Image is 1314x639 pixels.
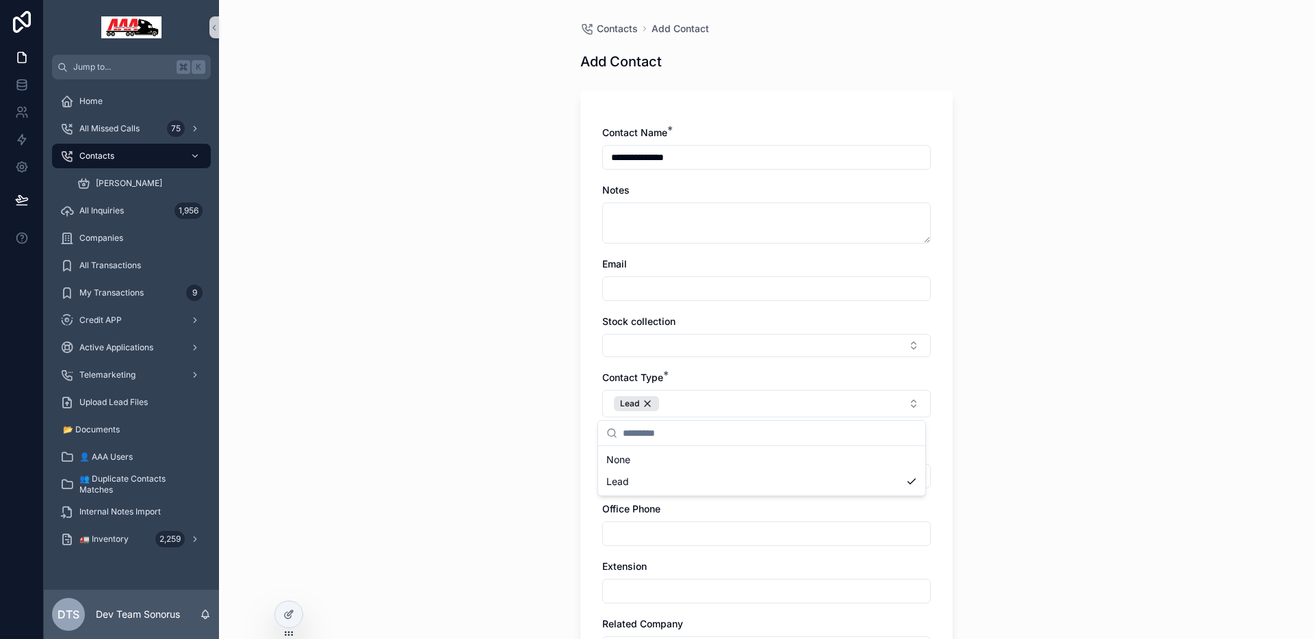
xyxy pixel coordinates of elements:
p: Dev Team Sonorus [96,608,180,621]
span: 🚛 Inventory [79,534,129,545]
a: Telemarketing [52,363,211,387]
div: 9 [186,285,203,301]
span: Lead [606,475,629,488]
span: Notes [602,184,630,196]
img: App logo [101,16,162,38]
a: All Inquiries1,956 [52,198,211,223]
span: Office Phone [602,503,660,514]
span: Credit APP [79,315,122,326]
span: Contact Type [602,371,663,383]
div: 75 [167,120,185,137]
span: Stock collection [602,315,675,327]
span: Companies [79,233,123,244]
span: Extension [602,560,647,572]
button: Select Button [602,334,931,357]
span: My Transactions [79,287,144,298]
span: All Missed Calls [79,123,140,134]
div: 2,259 [155,531,185,547]
span: 👥 Duplicate Contacts Matches [79,473,197,495]
span: Contacts [597,22,638,36]
div: scrollable content [44,79,219,569]
span: Active Applications [79,342,153,353]
h1: Add Contact [580,52,662,71]
div: None [601,449,923,471]
button: Unselect 10 [614,396,659,411]
div: Suggestions [598,446,925,495]
span: Lead [620,398,639,409]
span: K [193,62,204,73]
a: Upload Lead Files [52,390,211,415]
a: 👤 AAA Users [52,445,211,469]
a: Companies [52,226,211,250]
span: Upload Lead Files [79,397,148,408]
a: 🚛 Inventory2,259 [52,527,211,551]
span: Email [602,258,627,270]
button: Select Button [602,390,931,417]
a: My Transactions9 [52,281,211,305]
a: All Missed Calls75 [52,116,211,141]
span: Contact Name [602,127,667,138]
a: 📂 Documents [52,417,211,442]
a: [PERSON_NAME] [68,171,211,196]
a: 👥 Duplicate Contacts Matches [52,472,211,497]
a: All Transactions [52,253,211,278]
span: 👤 AAA Users [79,452,133,462]
a: Add Contact [652,22,709,36]
span: Jump to... [73,62,171,73]
a: Home [52,89,211,114]
a: Credit APP [52,308,211,332]
a: Internal Notes Import [52,499,211,524]
span: Internal Notes Import [79,506,161,517]
button: Jump to...K [52,55,211,79]
span: All Transactions [79,260,141,271]
a: Active Applications [52,335,211,360]
span: [PERSON_NAME] [96,178,162,189]
span: Contacts [79,151,114,161]
a: Contacts [52,144,211,168]
span: Home [79,96,103,107]
div: 1,956 [175,203,203,219]
span: All Inquiries [79,205,124,216]
a: Contacts [580,22,638,36]
span: Related Company [602,618,683,629]
span: Telemarketing [79,369,136,380]
span: DTS [57,606,79,623]
span: 📂 Documents [63,424,120,435]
